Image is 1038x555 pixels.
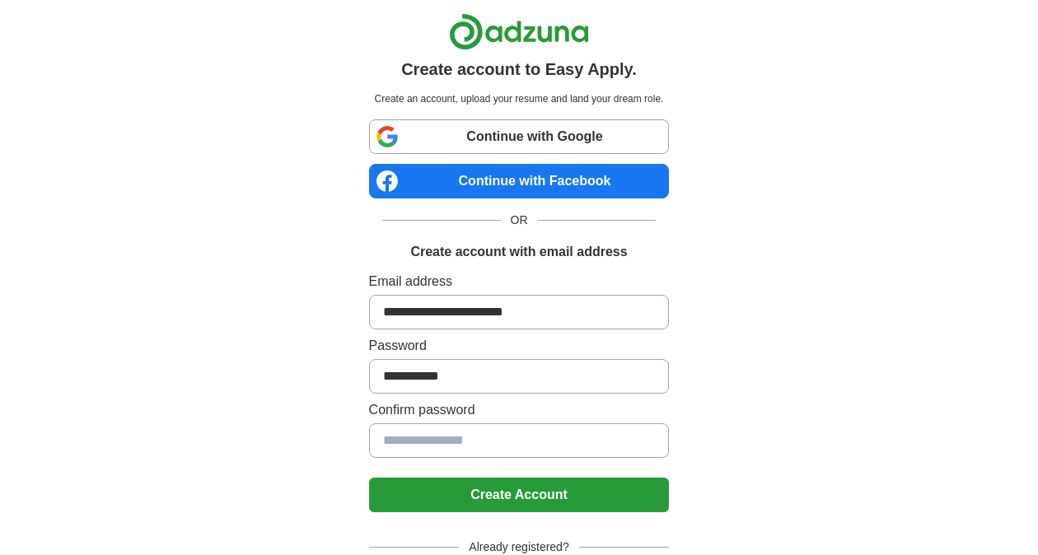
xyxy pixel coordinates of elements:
[449,13,589,50] img: Adzuna logo
[410,242,627,262] h1: Create account with email address
[369,400,670,420] label: Confirm password
[501,212,538,229] span: OR
[369,119,670,154] a: Continue with Google
[372,91,666,106] p: Create an account, upload your resume and land your dream role.
[369,336,670,356] label: Password
[369,478,670,512] button: Create Account
[369,272,670,291] label: Email address
[369,164,670,198] a: Continue with Facebook
[401,57,637,82] h1: Create account to Easy Apply.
